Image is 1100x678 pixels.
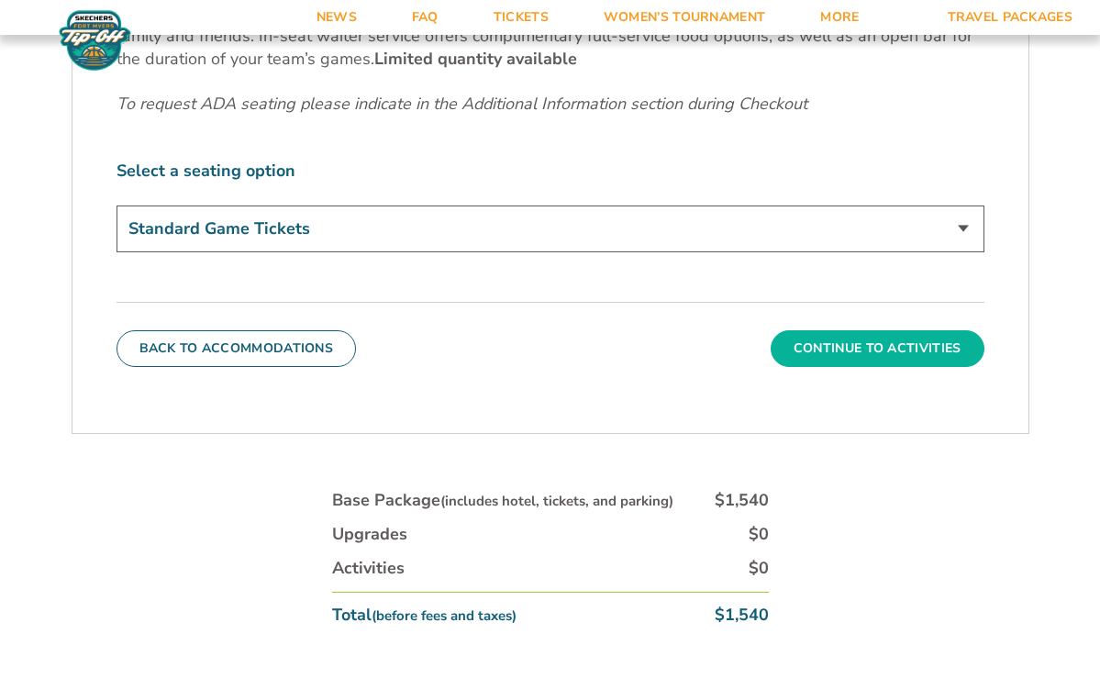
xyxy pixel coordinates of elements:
b: Limited quantity available [374,48,577,70]
button: Back To Accommodations [117,330,357,367]
div: Total [332,604,517,627]
em: To request ADA seating please indicate in the Additional Information section during Checkout [117,93,807,115]
small: (before fees and taxes) [372,606,517,625]
div: $0 [749,523,769,546]
label: Select a seating option [117,160,984,183]
button: Continue To Activities [771,330,984,367]
div: Upgrades [332,523,407,546]
div: $0 [749,557,769,580]
small: (includes hotel, tickets, and parking) [440,492,673,510]
div: Activities [332,557,405,580]
img: Fort Myers Tip-Off [55,9,135,72]
div: Base Package [332,489,673,512]
div: $1,540 [715,489,769,512]
div: $1,540 [715,604,769,627]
